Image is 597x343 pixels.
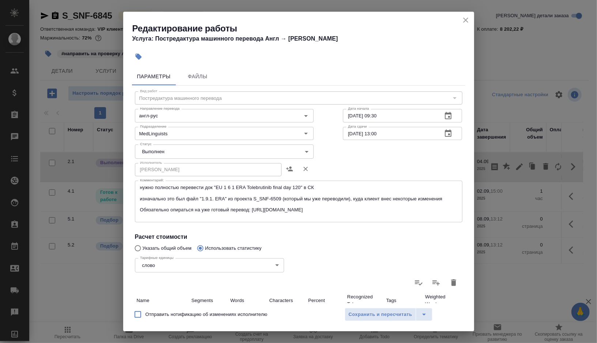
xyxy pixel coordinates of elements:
[137,297,188,304] p: Name
[282,160,298,178] button: Назначить
[131,49,147,65] button: Добавить тэг
[445,274,462,291] button: Удалить статистику
[347,293,383,308] p: Recognized Tokens
[230,297,266,304] p: Words
[386,297,422,304] p: Tags
[460,15,471,26] button: close
[135,233,462,241] h4: Расчет стоимости
[345,308,416,321] button: Сохранить и пересчитать
[192,297,227,304] p: Segments
[135,258,284,272] div: слово
[345,308,433,321] div: split button
[301,111,311,121] button: Open
[140,148,167,155] button: Выполнен
[140,262,157,268] button: слово
[349,310,412,319] span: Сохранить и пересчитать
[308,297,344,304] p: Percent
[269,297,305,304] p: Characters
[132,23,474,34] h2: Редактирование работы
[146,311,268,318] span: Отправить нотификацию об изменениях исполнителю
[301,128,311,139] button: Open
[180,72,215,81] span: Файлы
[136,72,171,81] span: Параметры
[425,293,461,308] p: Weighted Words
[410,274,427,291] label: Обновить статистику
[135,144,314,158] div: Выполнен
[132,34,474,43] h4: Услуга: Постредактура машинного перевода Англ → [PERSON_NAME]
[427,274,445,291] label: Слить статистику
[140,185,457,219] textarea: нужно полностью перевести док "EU 1 6 1 ERA Tolebrutinib final day 120" в СК изначально это был ф...
[298,160,314,178] button: Удалить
